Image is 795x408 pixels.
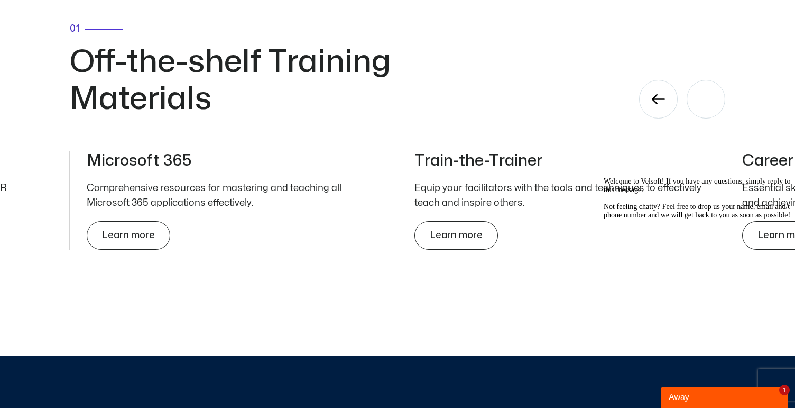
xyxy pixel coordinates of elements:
p: Comprehensive resources for mastering and teaching all Microsoft 365 applications effectively. [87,181,380,211]
p: Equip your facilitators with the tools and techniques to effectively teach and inspire others. [414,181,708,211]
a: Learn more [87,221,170,250]
h3: Microsoft 365 [87,151,380,170]
div: Previous slide [639,80,678,119]
div: Welcome to Velsoft! If you have any questions, simply reply to this message.Not feeling chatty? F... [4,4,195,47]
div: Next slide [687,80,725,119]
div: 4 / 5 [397,151,725,250]
a: Learn more [414,221,498,250]
h2: Off-the-shelf Training Materials [70,43,397,117]
iframe: chat widget [599,173,790,382]
div: 3 / 5 [70,151,397,250]
h3: Train-the-Trainer [414,151,708,170]
iframe: chat widget [661,385,790,408]
span: 01 [70,24,80,34]
span: Learn more [102,230,155,241]
span: Welcome to Velsoft! If you have any questions, simply reply to this message. Not feeling chatty? ... [4,4,195,46]
div: Carousel [70,151,725,250]
span: Learn more [430,230,483,241]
